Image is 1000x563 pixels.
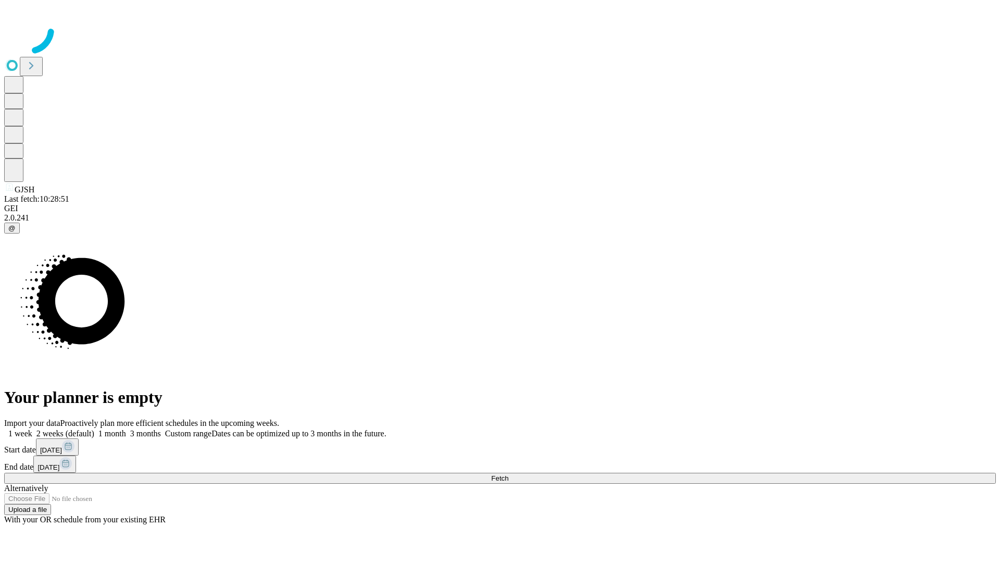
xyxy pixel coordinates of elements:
[4,504,51,515] button: Upload a file
[15,185,34,194] span: GJSH
[211,429,386,438] span: Dates can be optimized up to 3 months in the future.
[4,419,60,427] span: Import your data
[4,223,20,234] button: @
[4,194,69,203] span: Last fetch: 10:28:51
[33,456,76,473] button: [DATE]
[4,456,996,473] div: End date
[98,429,126,438] span: 1 month
[4,388,996,407] h1: Your planner is empty
[130,429,161,438] span: 3 months
[491,474,508,482] span: Fetch
[4,515,166,524] span: With your OR schedule from your existing EHR
[8,224,16,232] span: @
[8,429,32,438] span: 1 week
[4,473,996,484] button: Fetch
[36,429,94,438] span: 2 weeks (default)
[165,429,211,438] span: Custom range
[4,438,996,456] div: Start date
[60,419,279,427] span: Proactively plan more efficient schedules in the upcoming weeks.
[4,213,996,223] div: 2.0.241
[40,446,62,454] span: [DATE]
[37,463,59,471] span: [DATE]
[36,438,79,456] button: [DATE]
[4,204,996,213] div: GEI
[4,484,48,493] span: Alternatively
